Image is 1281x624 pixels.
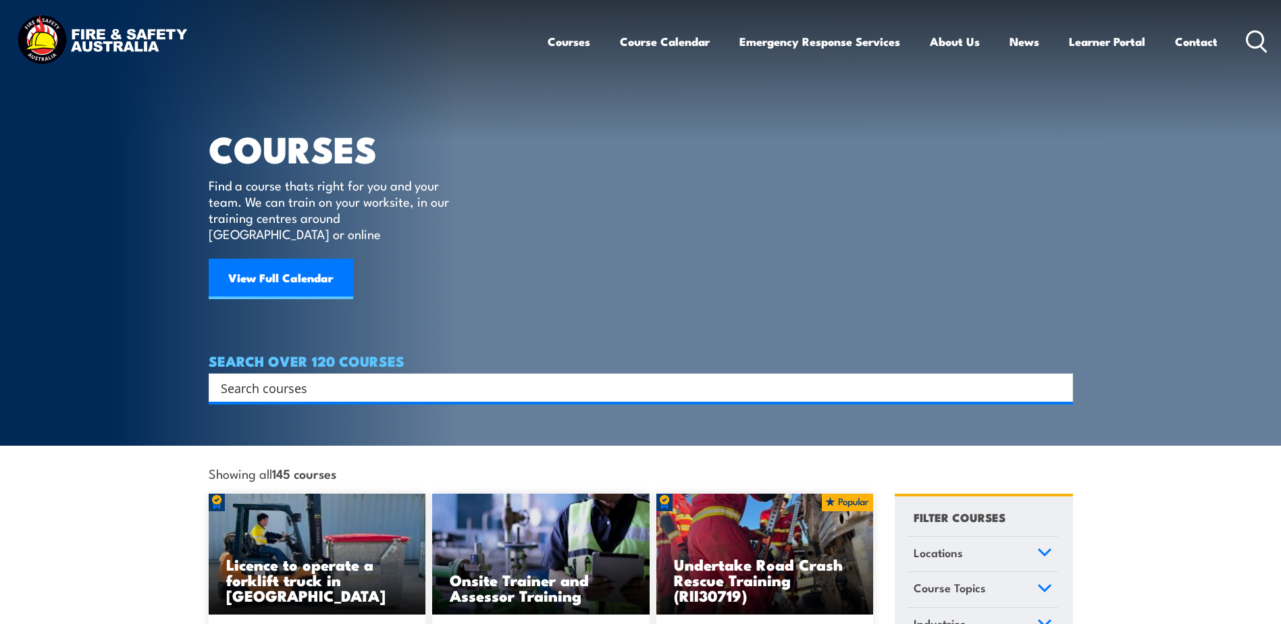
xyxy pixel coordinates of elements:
h3: Onsite Trainer and Assessor Training [450,572,632,603]
input: Search input [221,378,1043,398]
img: Licence to operate a forklift truck Training [209,494,426,615]
a: Undertake Road Crash Rescue Training (RII30719) [656,494,874,615]
a: Emergency Response Services [739,24,900,59]
a: Courses [548,24,590,59]
span: Showing all [209,466,336,480]
a: Licence to operate a forklift truck in [GEOGRAPHIC_DATA] [209,494,426,615]
button: Search magnifier button [1049,378,1068,397]
span: Locations [914,544,963,562]
img: Road Crash Rescue Training [656,494,874,615]
a: News [1010,24,1039,59]
a: Contact [1175,24,1218,59]
form: Search form [224,378,1046,397]
a: Course Calendar [620,24,710,59]
h4: FILTER COURSES [914,508,1005,526]
h4: SEARCH OVER 120 COURSES [209,353,1073,368]
a: Locations [908,537,1058,572]
img: Safety For Leaders [432,494,650,615]
a: Learner Portal [1069,24,1145,59]
a: View Full Calendar [209,259,353,299]
h3: Undertake Road Crash Rescue Training (RII30719) [674,556,856,603]
h3: Licence to operate a forklift truck in [GEOGRAPHIC_DATA] [226,556,409,603]
strong: 145 courses [272,464,336,482]
a: About Us [930,24,980,59]
h1: COURSES [209,132,469,164]
p: Find a course thats right for you and your team. We can train on your worksite, in our training c... [209,177,455,242]
a: Course Topics [908,572,1058,607]
a: Onsite Trainer and Assessor Training [432,494,650,615]
span: Course Topics [914,579,986,597]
